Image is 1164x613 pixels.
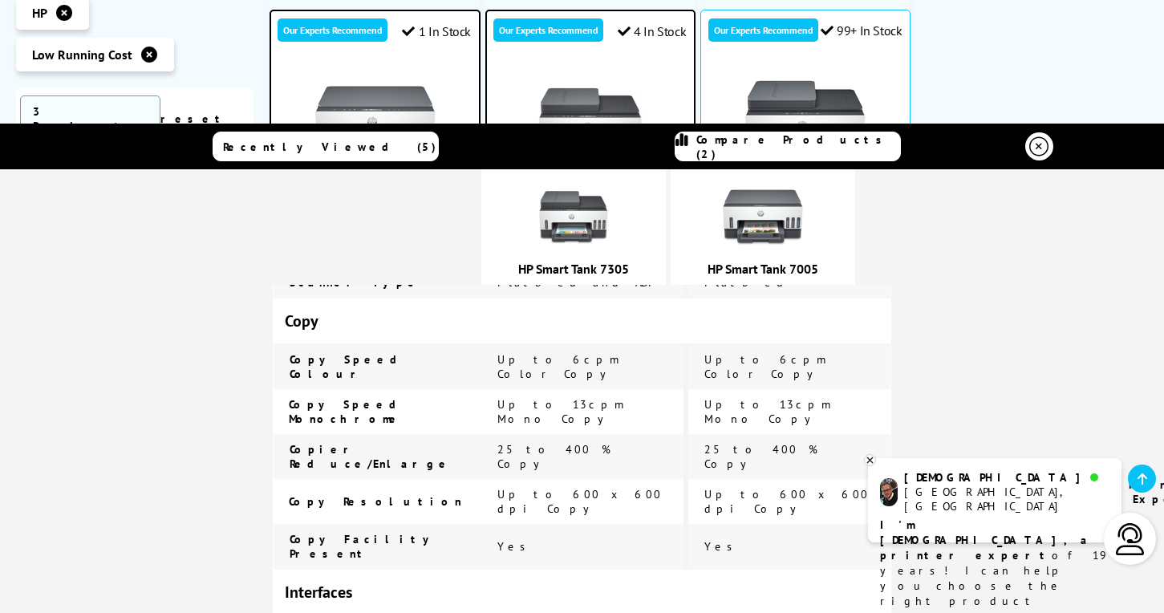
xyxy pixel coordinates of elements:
span: Copier Reduce/Enlarge [290,442,452,471]
div: Our Experts Recommend [278,18,387,42]
div: 99+ In Stock [821,22,902,39]
img: HP Smart Tank 7305 [530,67,651,188]
img: 28B75A-FRONT-THUMB.jpg [533,177,614,258]
span: Copy Facility Present [290,532,436,561]
span: Copy Resolution [289,494,462,509]
div: [GEOGRAPHIC_DATA], [GEOGRAPHIC_DATA] [904,485,1109,514]
a: HP Smart Tank 7305 [518,261,629,277]
span: HP [32,5,47,21]
div: Our Experts Recommend [493,18,603,42]
img: HP Smart Tank 7605 [745,67,866,187]
a: HP Smart Tank 7005 [708,261,818,277]
span: Up to 13cpm Mono Copy [704,397,834,426]
span: 25 to 400 % Copy [704,442,817,471]
div: 1 In Stock [402,23,471,39]
span: Up to 600 x 600 dpi Copy [704,487,869,516]
a: Compare Products (2) [675,132,901,161]
span: Up to 600 x 600 dpi Copy [497,487,662,516]
span: Copy Speed Colour [290,352,413,381]
span: Yes [704,539,741,554]
span: 3 Products Found [20,95,160,156]
span: Interfaces [285,582,352,603]
span: Up to 6cpm Color Copy [497,352,623,381]
span: Copy Speed Monochrome [289,397,412,426]
span: Compare Products (2) [696,132,900,161]
span: Up to 6cpm Color Copy [704,352,829,381]
span: Recently Viewed (5) [223,139,436,153]
span: Up to 13cpm Mono Copy [497,397,627,426]
img: chris-livechat.png [880,478,898,506]
a: reset filters [160,112,235,142]
a: Recently Viewed (5) [213,132,439,161]
div: Our Experts Recommend [708,18,818,42]
img: user-headset-light.svg [1114,523,1146,555]
span: Low Running Cost [32,47,132,63]
div: [DEMOGRAPHIC_DATA] [904,470,1109,485]
span: Copy [285,311,318,331]
div: 4 In Stock [618,23,687,39]
img: HP Smart Tank 7005 [315,67,436,188]
span: Yes [497,539,534,554]
b: I'm [DEMOGRAPHIC_DATA], a printer expert [880,518,1092,562]
span: 25 to 400 % Copy [497,442,610,471]
img: HP-SmartTank-7005-Front-Small.jpg [723,177,803,258]
p: of 19 years! I can help you choose the right product [880,518,1109,609]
